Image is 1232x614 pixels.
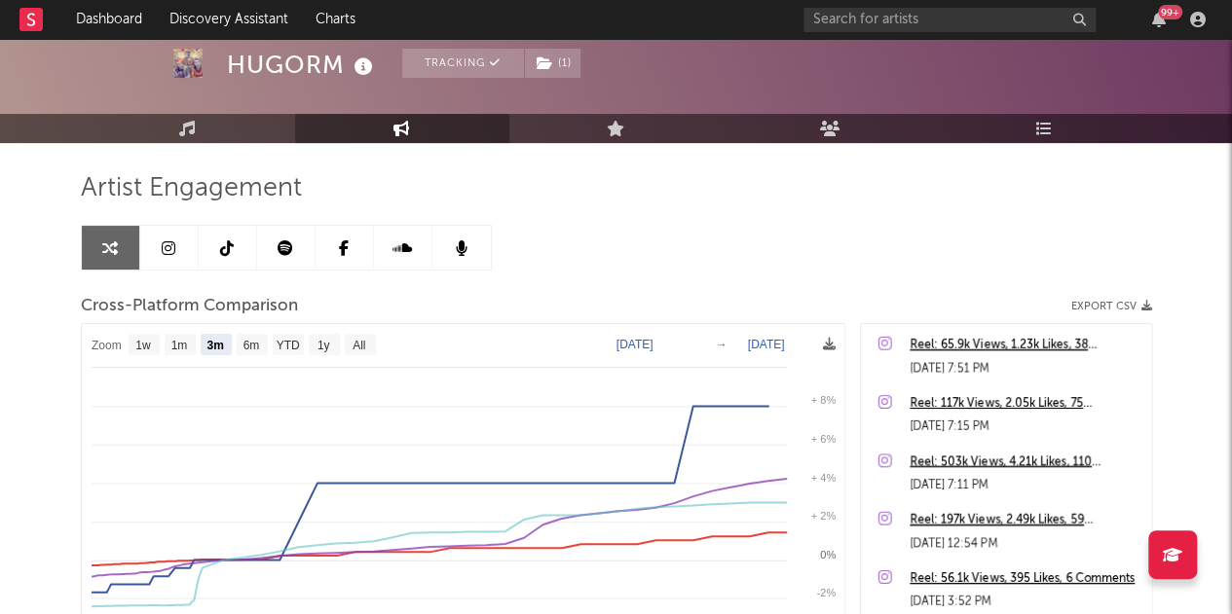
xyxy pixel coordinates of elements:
div: 99 + [1158,5,1182,19]
text: 6m [243,339,259,352]
text: [DATE] [616,338,653,351]
text: → [715,338,727,351]
div: HUGORM [227,49,378,81]
input: Search for artists [803,8,1096,32]
text: 1w [135,339,151,352]
text: + 6% [810,433,836,445]
a: Reel: 56.1k Views, 395 Likes, 6 Comments [910,567,1141,591]
button: Tracking [402,49,524,78]
text: + 8% [810,394,836,406]
text: 1y [317,339,329,352]
a: Reel: 117k Views, 2.05k Likes, 75 Comments [910,392,1141,415]
div: [DATE] 7:15 PM [910,415,1141,439]
text: YTD [276,339,299,352]
text: All [353,339,365,352]
button: (1) [525,49,580,78]
text: + 4% [810,471,836,483]
a: Reel: 65.9k Views, 1.23k Likes, 38 Comments [910,334,1141,357]
span: ( 1 ) [524,49,581,78]
button: Export CSV [1071,301,1152,312]
text: 1m [170,339,187,352]
text: 0% [820,549,836,560]
span: Artist Engagement [81,177,302,200]
text: [DATE] [747,338,784,351]
button: 99+ [1152,12,1166,27]
a: Reel: 503k Views, 4.21k Likes, 110 Comments [910,451,1141,474]
span: Cross-Platform Comparison [81,295,298,318]
text: -2% [816,586,836,597]
div: [DATE] 3:52 PM [910,591,1141,614]
text: + 2% [810,510,836,522]
a: Reel: 197k Views, 2.49k Likes, 59 Comments [910,509,1141,532]
div: [DATE] 7:51 PM [910,357,1141,380]
div: [DATE] 12:54 PM [910,532,1141,556]
text: 3m [206,339,223,352]
div: [DATE] 7:11 PM [910,474,1141,497]
text: Zoom [92,339,122,352]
